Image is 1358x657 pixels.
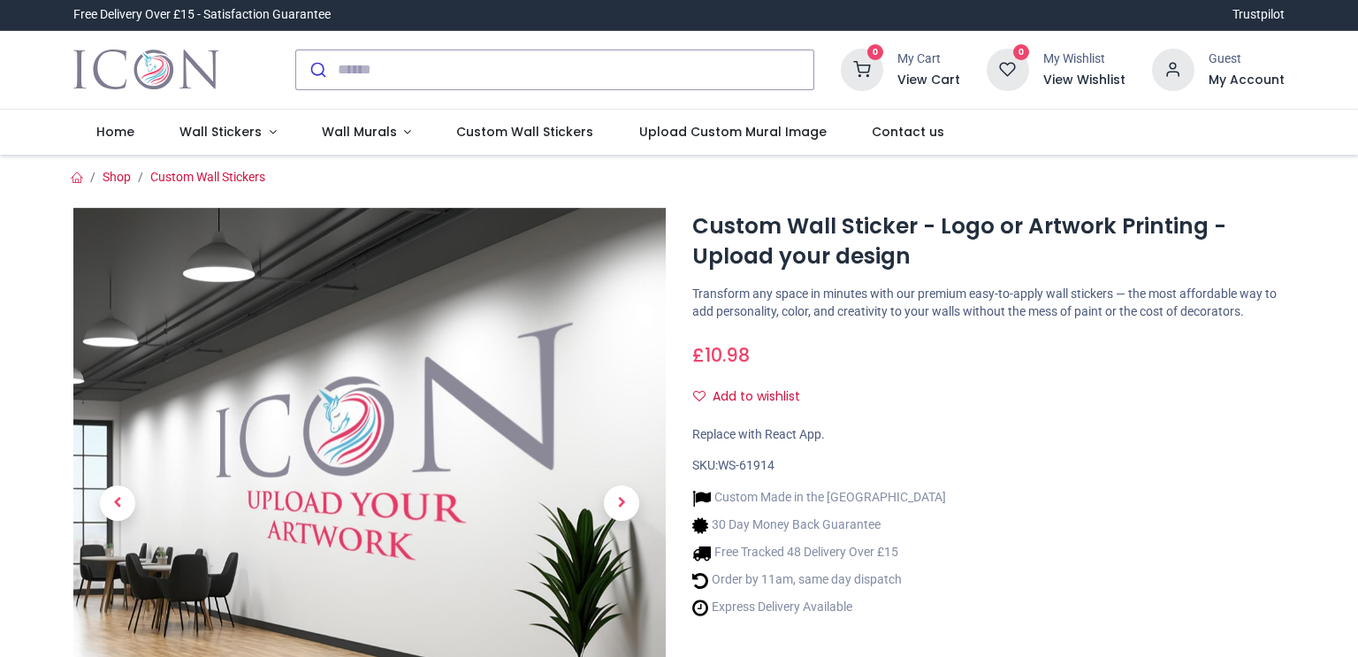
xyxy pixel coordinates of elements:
i: Add to wishlist [693,390,706,402]
span: Upload Custom Mural Image [639,123,827,141]
a: Logo of Icon Wall Stickers [73,45,219,95]
h1: Custom Wall Sticker - Logo or Artwork Printing - Upload your design [692,211,1285,272]
span: Wall Murals [322,123,397,141]
a: Wall Murals [299,110,434,156]
li: 30 Day Money Back Guarantee [692,516,946,535]
li: Order by 11am, same day dispatch [692,571,946,590]
span: WS-61914 [718,458,774,472]
div: My Cart [897,50,960,68]
span: Home [96,123,134,141]
a: Trustpilot [1232,6,1285,24]
span: Next [604,485,639,521]
div: Free Delivery Over £15 - Satisfaction Guarantee [73,6,331,24]
span: £ [692,342,750,368]
a: 0 [987,61,1029,75]
span: Wall Stickers [179,123,262,141]
div: SKU: [692,457,1285,475]
div: Guest [1209,50,1285,68]
a: My Account [1209,72,1285,89]
span: Custom Wall Stickers [456,123,593,141]
button: Submit [296,50,338,89]
sup: 0 [867,44,884,61]
div: My Wishlist [1043,50,1125,68]
a: 0 [841,61,883,75]
button: Add to wishlistAdd to wishlist [692,382,815,412]
span: Previous [100,485,135,521]
li: Express Delivery Available [692,599,946,617]
span: Contact us [872,123,944,141]
a: View Wishlist [1043,72,1125,89]
a: Shop [103,170,131,184]
sup: 0 [1013,44,1030,61]
p: Transform any space in minutes with our premium easy-to-apply wall stickers — the most affordable... [692,286,1285,320]
a: Wall Stickers [156,110,299,156]
div: Replace with React App. [692,426,1285,444]
a: View Cart [897,72,960,89]
img: Icon Wall Stickers [73,45,219,95]
li: Free Tracked 48 Delivery Over £15 [692,544,946,562]
span: 10.98 [705,342,750,368]
a: Custom Wall Stickers [150,170,265,184]
li: Custom Made in the [GEOGRAPHIC_DATA] [692,489,946,508]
